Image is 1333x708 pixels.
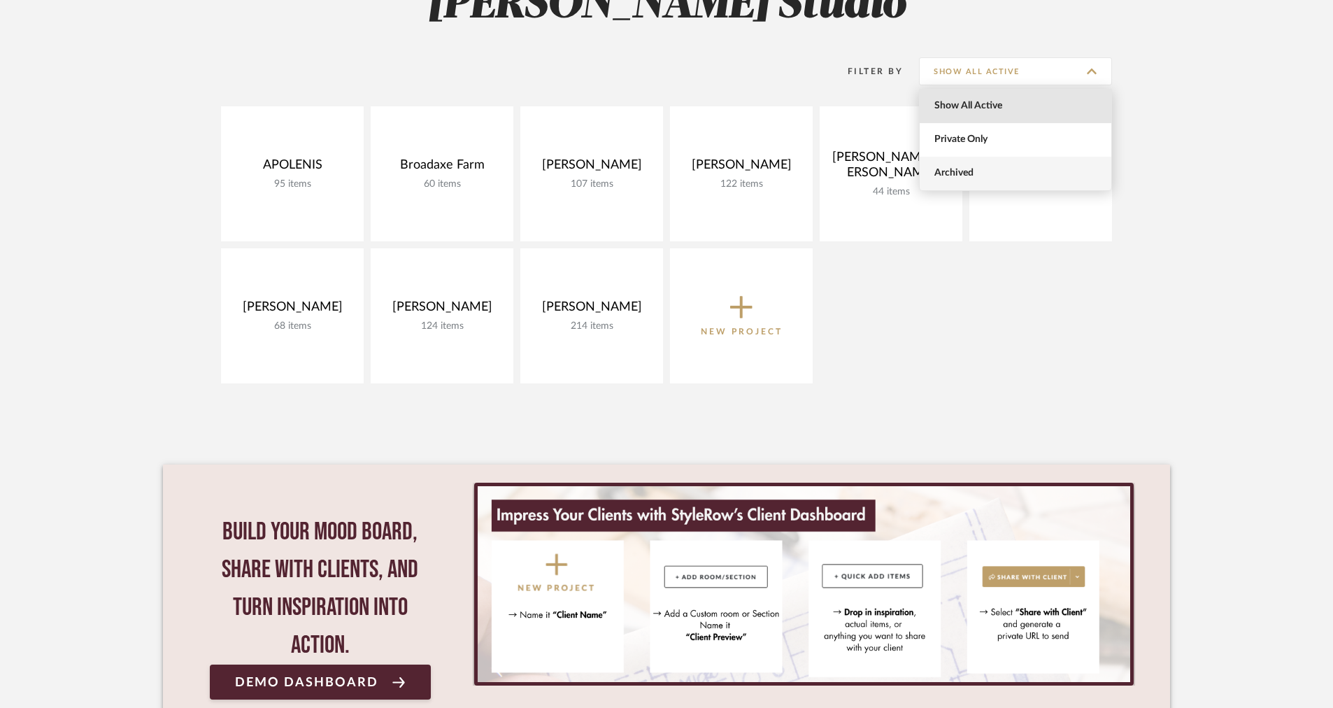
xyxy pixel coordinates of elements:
[532,157,652,178] div: [PERSON_NAME]
[232,178,352,190] div: 95 items
[831,150,951,186] div: [PERSON_NAME]/[PERSON_NAME]
[382,157,502,178] div: Broadaxe Farm
[532,320,652,332] div: 214 items
[681,157,801,178] div: [PERSON_NAME]
[934,167,1100,179] span: Archived
[532,178,652,190] div: 107 items
[382,320,502,332] div: 124 items
[831,186,951,198] div: 44 items
[235,676,378,689] span: Demo Dashboard
[701,325,783,339] p: New Project
[670,248,813,383] button: New Project
[532,299,652,320] div: [PERSON_NAME]
[382,178,502,190] div: 60 items
[210,665,431,700] a: Demo Dashboard
[473,483,1135,686] div: 0
[681,178,801,190] div: 122 items
[382,299,502,320] div: [PERSON_NAME]
[232,320,352,332] div: 68 items
[934,134,1100,146] span: Private Only
[232,157,352,178] div: APOLENIS
[934,100,1100,112] span: Show All Active
[829,64,903,78] div: Filter By
[478,486,1130,682] img: StyleRow_Client_Dashboard_Banner__1_.png
[210,514,431,665] div: Build your mood board, share with clients, and turn inspiration into action.
[232,299,352,320] div: [PERSON_NAME]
